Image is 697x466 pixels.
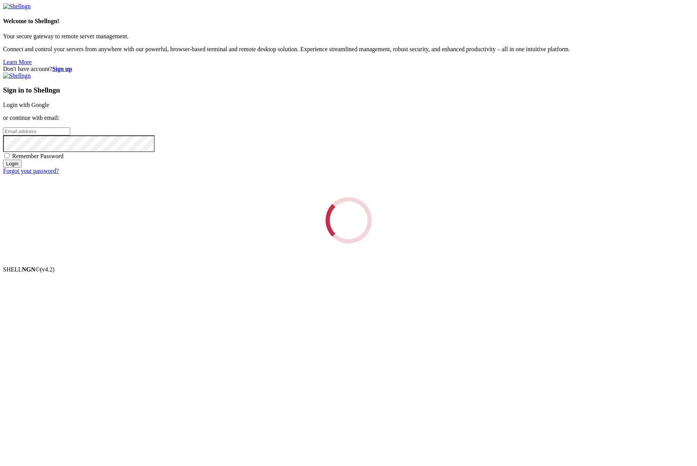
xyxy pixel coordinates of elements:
h4: Welcome to Shellngn! [3,18,694,25]
b: NGN [22,266,36,273]
img: Shellngn [3,72,31,79]
span: SHELL © [3,266,55,273]
div: Loading... [326,197,372,243]
a: Learn More [3,59,32,65]
input: Remember Password [5,153,9,158]
p: or continue with email: [3,115,694,121]
span: 4.2.0 [40,266,55,273]
img: Shellngn [3,3,31,10]
p: Connect and control your servers from anywhere with our powerful, browser-based terminal and remo... [3,46,694,53]
input: Login [3,160,22,168]
a: Login with Google [3,102,49,108]
p: Your secure gateway to remote server management. [3,33,694,40]
a: Forgot your password? [3,168,59,174]
span: Remember Password [12,153,64,159]
a: Sign up [52,66,72,72]
input: Email address [3,127,70,135]
h3: Sign in to Shellngn [3,86,694,94]
div: Don't have account? [3,66,694,72]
